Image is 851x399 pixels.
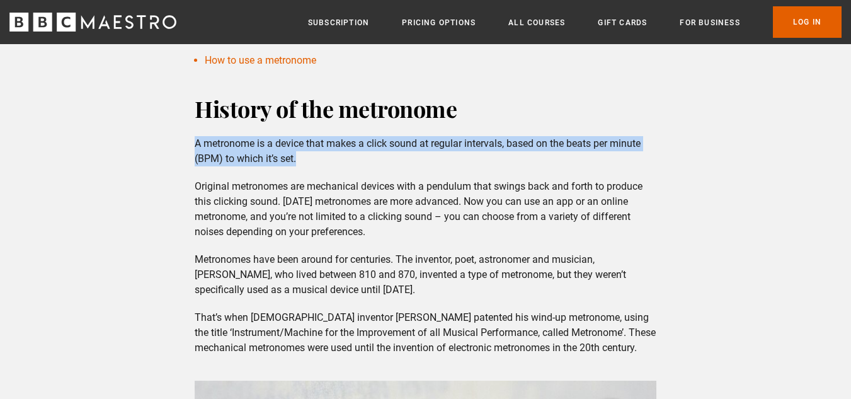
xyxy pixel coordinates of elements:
[205,54,316,66] a: How to use a metronome
[195,136,656,166] p: A metronome is a device that makes a click sound at regular intervals, based on the beats per min...
[508,16,565,29] a: All Courses
[195,252,656,298] p: Metronomes have been around for centuries. The inventor, poet, astronomer and musician, [PERSON_N...
[308,6,842,38] nav: Primary
[773,6,842,38] a: Log In
[598,16,647,29] a: Gift Cards
[9,13,176,32] svg: BBC Maestro
[195,93,656,124] h2: History of the metronome
[402,16,476,29] a: Pricing Options
[680,16,740,29] a: For business
[195,179,656,240] p: Original metronomes are mechanical devices with a pendulum that swings back and forth to produce ...
[195,310,656,356] p: That’s when [DEMOGRAPHIC_DATA] inventor [PERSON_NAME] patented his wind-up metronome, using the t...
[308,16,369,29] a: Subscription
